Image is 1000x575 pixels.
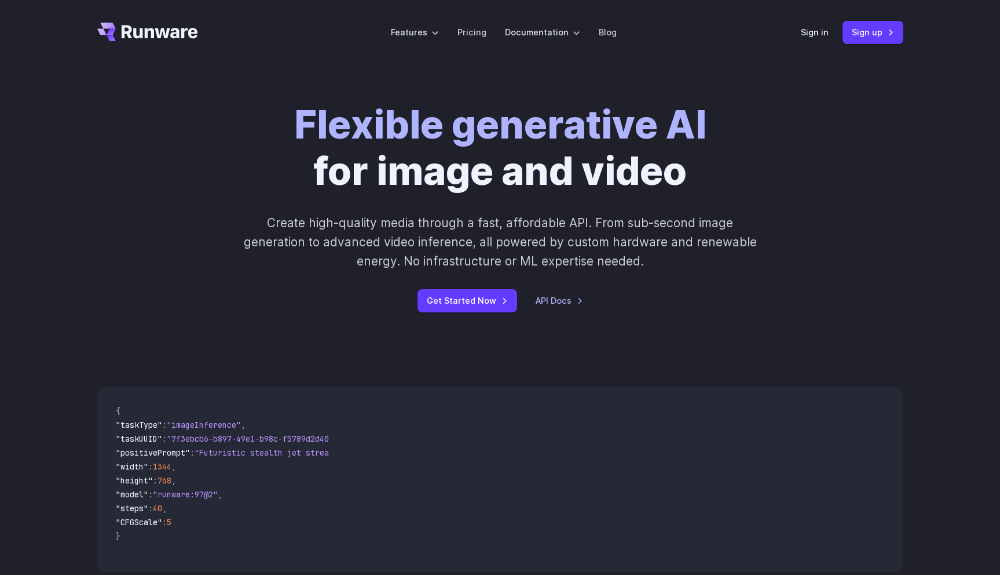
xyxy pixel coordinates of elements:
[294,101,706,148] strong: Flexible generative AI
[195,447,616,458] span: "Futuristic stealth jet streaking through a neon-lit cityscape with glowing purple exhaust"
[153,489,218,500] span: "runware:97@2"
[457,26,486,39] a: Pricing
[148,461,153,472] span: :
[116,461,148,472] span: "width"
[148,489,153,500] span: :
[241,420,246,430] span: ,
[153,475,157,486] span: :
[97,23,198,41] a: Go to /
[116,517,162,527] span: "CFGScale"
[171,475,176,486] span: ,
[116,531,120,541] span: }
[116,420,162,430] span: "taskType"
[599,26,617,39] a: Blog
[116,503,148,514] span: "steps"
[843,21,903,43] a: Sign up
[167,434,343,444] span: "7f3ebcb6-b897-49e1-b98c-f5789d2d40d7"
[391,26,439,39] label: Features
[116,406,120,416] span: {
[162,517,167,527] span: :
[167,517,171,527] span: 5
[162,503,167,514] span: ,
[171,461,176,472] span: ,
[801,26,829,39] a: Sign in
[536,294,583,307] a: API Docs
[167,420,241,430] span: "imageInference"
[242,213,758,271] p: Create high-quality media through a fast, affordable API. From sub-second image generation to adv...
[116,434,162,444] span: "taskUUID"
[148,503,153,514] span: :
[294,102,706,195] h1: for image and video
[116,489,148,500] span: "model"
[162,420,167,430] span: :
[190,447,195,458] span: :
[162,434,167,444] span: :
[116,447,190,458] span: "positivePrompt"
[417,289,517,312] a: Get Started Now
[116,475,153,486] span: "height"
[505,26,580,39] label: Documentation
[218,489,222,500] span: ,
[153,461,171,472] span: 1344
[153,503,162,514] span: 40
[157,475,171,486] span: 768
